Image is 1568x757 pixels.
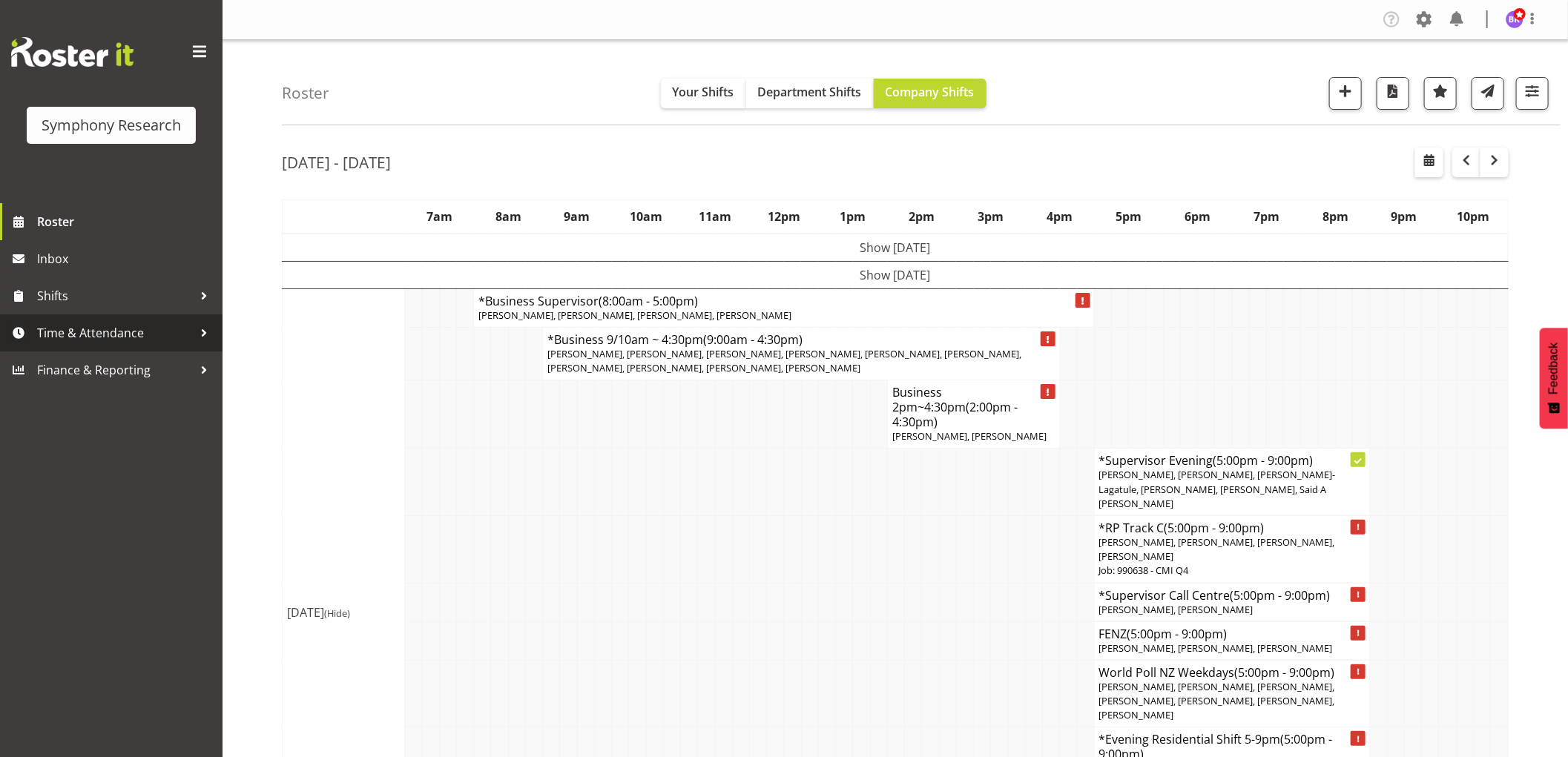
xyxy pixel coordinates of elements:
h4: *Supervisor Call Centre [1099,588,1366,603]
span: [PERSON_NAME], [PERSON_NAME], [PERSON_NAME] [1099,641,1333,655]
span: (8:00am - 5:00pm) [599,293,698,309]
th: 5pm [1094,199,1163,234]
span: (5:00pm - 9:00pm) [1231,587,1331,604]
h4: *Supervisor Evening [1099,453,1366,468]
h4: *Business 9/10am ~ 4:30pm [547,332,1055,347]
button: Feedback - Show survey [1540,328,1568,429]
span: Finance & Reporting [37,359,193,381]
button: Company Shifts [874,79,986,108]
span: (5:00pm - 9:00pm) [1213,452,1314,469]
button: Select a specific date within the roster. [1415,148,1443,177]
span: [PERSON_NAME], [PERSON_NAME], [PERSON_NAME], [PERSON_NAME] [478,308,791,322]
span: Roster [37,211,215,233]
th: 10pm [1439,199,1509,234]
span: (5:00pm - 9:00pm) [1127,626,1228,642]
button: Download a PDF of the roster according to the set date range. [1377,77,1409,110]
span: [PERSON_NAME], [PERSON_NAME] [892,429,1047,443]
th: 2pm [887,199,956,234]
span: (2:00pm - 4:30pm) [892,399,1018,430]
span: Company Shifts [886,84,975,100]
h2: [DATE] - [DATE] [282,153,391,172]
button: Department Shifts [746,79,874,108]
span: Your Shifts [673,84,734,100]
p: Job: 990638 - CMI Q4 [1099,563,1366,578]
th: 3pm [956,199,1025,234]
th: 7pm [1232,199,1301,234]
button: Send a list of all shifts for the selected filtered period to all rostered employees. [1472,77,1504,110]
button: Highlight an important date within the roster. [1424,77,1457,110]
td: Show [DATE] [283,234,1509,262]
th: 12pm [749,199,818,234]
span: Time & Attendance [37,322,193,344]
span: Department Shifts [758,84,862,100]
span: [PERSON_NAME], [PERSON_NAME], [PERSON_NAME], [PERSON_NAME], [PERSON_NAME], [PERSON_NAME], [PERSON... [547,347,1021,374]
th: 9pm [1370,199,1439,234]
th: 8am [474,199,543,234]
span: [PERSON_NAME], [PERSON_NAME], [PERSON_NAME], [PERSON_NAME], [PERSON_NAME], [PERSON_NAME], [PERSON... [1099,680,1335,721]
th: 6pm [1163,199,1232,234]
span: (Hide) [324,606,350,620]
button: Filter Shifts [1516,77,1549,110]
span: Feedback [1547,343,1561,394]
h4: FENZ [1099,627,1366,641]
h4: Roster [282,85,329,102]
h4: *Business Supervisor [478,294,1089,308]
h4: World Poll NZ Weekdays [1099,665,1366,680]
td: Show [DATE] [283,261,1509,288]
th: 9am [543,199,612,234]
span: [PERSON_NAME], [PERSON_NAME] [1099,603,1254,616]
h4: *RP Track C [1099,520,1366,535]
span: [PERSON_NAME], [PERSON_NAME], [PERSON_NAME]-Lagatule, [PERSON_NAME], [PERSON_NAME], Said A [PERSO... [1099,468,1336,509]
span: [PERSON_NAME], [PERSON_NAME], [PERSON_NAME], [PERSON_NAME] [1099,535,1335,563]
span: (5:00pm - 9:00pm) [1235,664,1335,681]
th: 11am [681,199,750,234]
span: (9:00am - 4:30pm) [703,331,803,348]
th: 4pm [1025,199,1094,234]
th: 8pm [1301,199,1370,234]
span: Shifts [37,285,193,307]
button: Add a new shift [1329,77,1362,110]
img: bhavik-kanna1260.jpg [1506,10,1523,28]
div: Symphony Research [42,114,181,136]
h4: Business 2pm~4:30pm [892,385,1055,429]
th: 7am [405,199,474,234]
th: 10am [612,199,681,234]
th: 1pm [818,199,887,234]
button: Your Shifts [661,79,746,108]
span: Inbox [37,248,215,270]
span: (5:00pm - 9:00pm) [1165,520,1265,536]
img: Rosterit website logo [11,37,134,67]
